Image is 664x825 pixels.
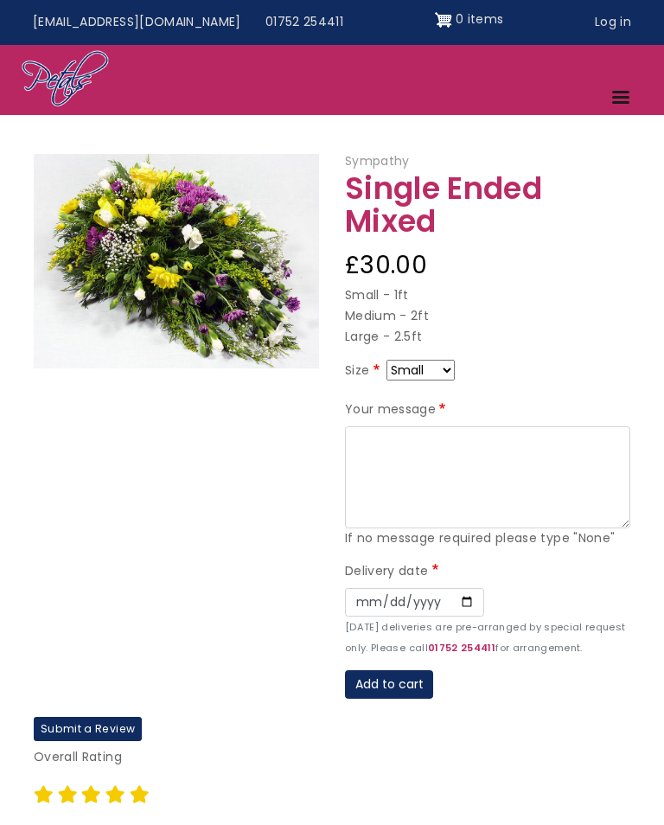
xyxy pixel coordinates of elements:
small: [DATE] deliveries are pre-arranged by special request only. Please call for arrangement. [345,620,626,655]
p: Overall Rating [34,747,630,768]
div: £30.00 [345,245,630,286]
a: [EMAIL_ADDRESS][DOMAIN_NAME] [21,6,253,39]
a: 01752 254411 [428,641,495,655]
span: Sympathy [345,152,410,169]
span: Medium - 2ft [345,307,429,324]
label: Delivery date [345,561,442,582]
button: Add to cart [345,670,433,700]
label: Submit a Review [34,717,142,740]
a: Shopping cart 0 items [435,6,504,34]
span: Large - 2.5ft [345,328,423,345]
img: Home [21,49,110,110]
a: Log in [583,6,643,39]
span: 0 items [456,10,503,28]
img: Single Ended Mixed [34,154,319,368]
span: Small - 1ft [345,286,409,304]
h1: Single Ended Mixed [345,172,630,239]
div: If no message required please type "None" [345,528,630,549]
img: Shopping cart [435,6,452,34]
label: Your message [345,400,450,420]
label: Size [345,361,383,381]
a: 01752 254411 [253,6,355,39]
